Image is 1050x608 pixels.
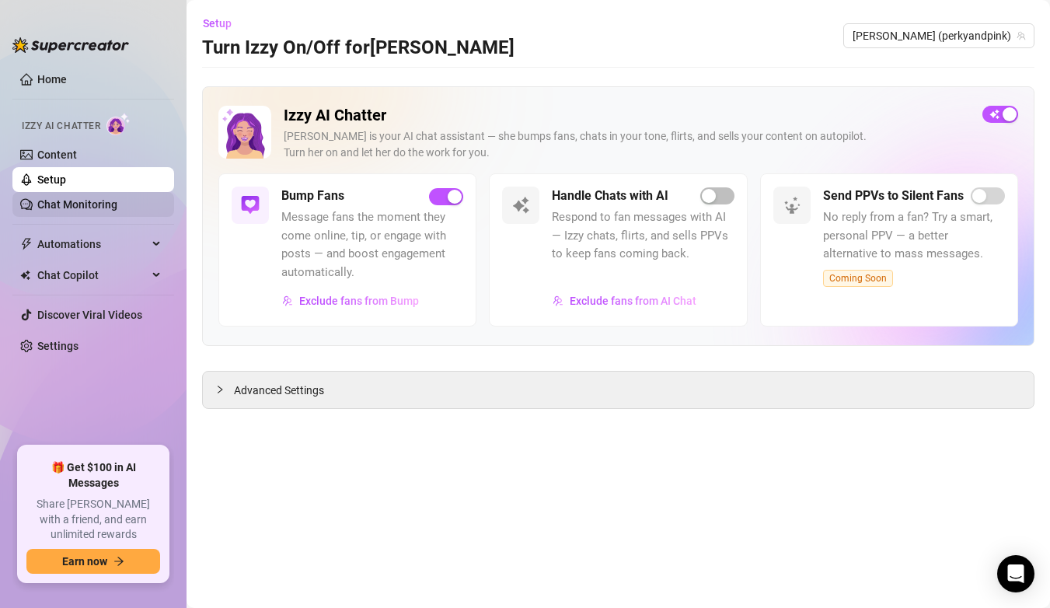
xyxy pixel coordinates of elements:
span: Ella (perkyandpink) [853,24,1025,47]
button: Exclude fans from Bump [281,288,420,313]
span: Coming Soon [823,270,893,287]
button: Exclude fans from AI Chat [552,288,697,313]
span: Izzy AI Chatter [22,119,100,134]
a: Content [37,149,77,161]
a: Setup [37,173,66,186]
span: Setup [203,17,232,30]
span: Earn now [62,555,107,568]
img: svg%3e [783,196,801,215]
span: Advanced Settings [234,382,324,399]
div: collapsed [215,381,234,398]
span: thunderbolt [20,238,33,250]
h3: Turn Izzy On/Off for [PERSON_NAME] [202,36,515,61]
span: Message fans the moment they come online, tip, or engage with posts — and boost engagement automa... [281,208,463,281]
span: Exclude fans from AI Chat [570,295,696,307]
span: 🎁 Get $100 in AI Messages [26,460,160,491]
img: svg%3e [241,196,260,215]
img: logo-BBDzfeDw.svg [12,37,129,53]
span: Share [PERSON_NAME] with a friend, and earn unlimited rewards [26,497,160,543]
img: svg%3e [282,295,293,306]
h5: Bump Fans [281,187,344,205]
a: Settings [37,340,78,352]
span: Exclude fans from Bump [299,295,419,307]
img: Chat Copilot [20,270,30,281]
span: Respond to fan messages with AI — Izzy chats, flirts, and sells PPVs to keep fans coming back. [552,208,734,264]
div: Open Intercom Messenger [997,555,1034,592]
span: Automations [37,232,148,257]
h5: Send PPVs to Silent Fans [823,187,964,205]
span: Chat Copilot [37,263,148,288]
span: collapsed [215,385,225,394]
div: [PERSON_NAME] is your AI chat assistant — she bumps fans, chats in your tone, flirts, and sells y... [284,128,970,161]
span: arrow-right [113,556,124,567]
span: No reply from a fan? Try a smart, personal PPV — a better alternative to mass messages. [823,208,1005,264]
img: Izzy AI Chatter [218,106,271,159]
a: Chat Monitoring [37,198,117,211]
span: team [1017,31,1026,40]
button: Setup [202,11,244,36]
h2: Izzy AI Chatter [284,106,970,125]
img: svg%3e [511,196,530,215]
img: AI Chatter [106,113,131,135]
a: Discover Viral Videos [37,309,142,321]
button: Earn nowarrow-right [26,549,160,574]
img: svg%3e [553,295,563,306]
h5: Handle Chats with AI [552,187,668,205]
a: Home [37,73,67,86]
